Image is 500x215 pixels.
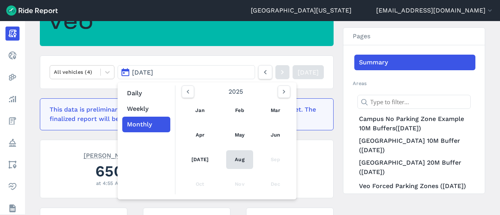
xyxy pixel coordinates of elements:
[183,101,217,120] a: Jan
[5,48,20,62] a: Realtime
[5,70,20,84] a: Heatmaps
[49,12,92,34] img: Veo
[5,92,20,106] a: Analyze
[354,113,475,135] a: Campus No Parking Zone Example 10M Buffers([DATE])
[5,179,20,194] a: Health
[354,55,475,70] a: Summary
[122,101,170,117] button: Weekly
[50,179,169,187] div: at 4:55 AM
[183,126,217,144] a: Apr
[132,69,153,76] span: [DATE]
[226,150,253,169] a: Aug
[226,175,253,194] div: Nov
[122,85,170,101] button: Daily
[251,6,352,15] a: [GEOGRAPHIC_DATA][US_STATE]
[118,65,255,79] button: [DATE]
[5,158,20,172] a: Areas
[226,126,253,144] a: May
[50,105,319,124] div: This data is preliminary and may be missing events that haven't been reported yet. The finalized ...
[183,150,217,169] a: [DATE]
[5,27,20,41] a: Report
[353,80,475,87] h2: Areas
[376,6,494,15] button: [EMAIL_ADDRESS][DOMAIN_NAME]
[357,95,471,109] input: Type to filter...
[5,114,20,128] a: Fees
[122,117,170,132] button: Monthly
[354,156,475,178] a: [GEOGRAPHIC_DATA] 20M Buffer ([DATE])
[293,65,324,79] a: [DATE]
[262,150,289,169] div: Sep
[50,160,169,182] div: 650
[262,126,289,144] a: Jun
[5,136,20,150] a: Policy
[226,101,253,120] a: Feb
[183,175,217,194] div: Oct
[262,175,289,194] div: Dec
[6,5,58,16] img: Ride Report
[179,85,293,98] div: 2025
[84,151,136,159] span: [PERSON_NAME]
[354,135,475,156] a: [GEOGRAPHIC_DATA] 10M Buffer ([DATE])
[354,178,475,194] a: Veo Forced Parking Zones ([DATE])
[262,101,289,120] a: Mar
[343,28,485,45] h3: Pages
